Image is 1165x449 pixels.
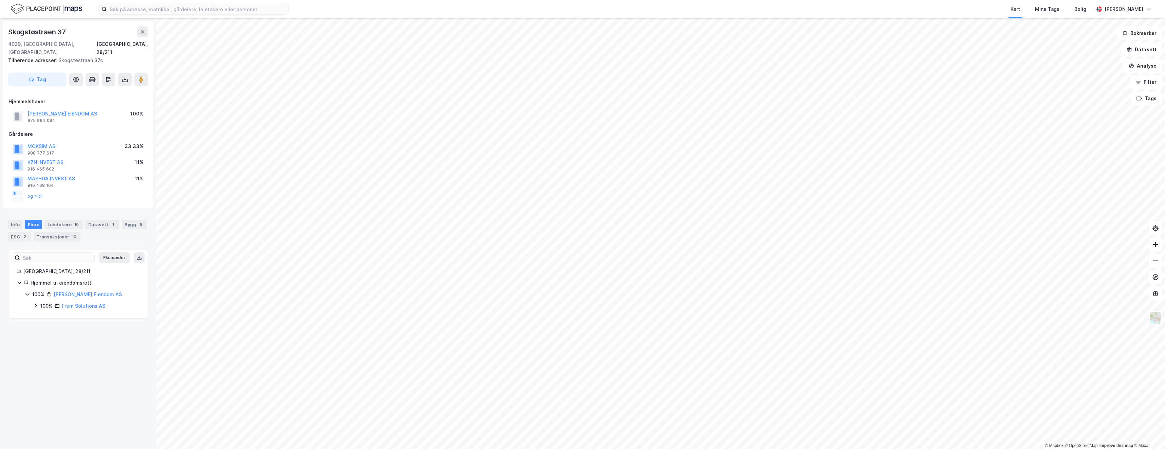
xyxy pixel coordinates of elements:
[27,183,54,188] div: 916 468 164
[1123,59,1162,73] button: Analyse
[8,220,22,229] div: Info
[25,220,42,229] div: Eiere
[1131,416,1165,449] div: Kontrollprogram for chat
[8,26,67,37] div: Skogstøstraen 37
[54,291,122,297] a: [PERSON_NAME] Eiendom AS
[11,3,82,15] img: logo.f888ab2527a4732fd821a326f86c7f29.svg
[1116,26,1162,40] button: Bokmerker
[1065,443,1098,448] a: OpenStreetMap
[8,56,143,65] div: Skogstøstraen 37c
[1011,5,1020,13] div: Kart
[71,233,78,240] div: 10
[31,279,140,287] div: Hjemmel til eiendomsrett
[20,253,94,263] input: Søk
[110,221,116,228] div: 1
[34,232,80,241] div: Transaksjoner
[135,175,144,183] div: 11%
[73,221,80,228] div: 10
[40,302,53,310] div: 100%
[27,150,54,156] div: 988 777 617
[1130,75,1162,89] button: Filter
[99,252,130,263] button: Ekspander
[122,220,147,229] div: Bygg
[1131,92,1162,105] button: Tags
[86,220,119,229] div: Datasett
[1131,416,1165,449] iframe: Chat Widget
[23,267,140,275] div: [GEOGRAPHIC_DATA], 28/211
[27,118,55,123] div: 975 964 094
[21,233,28,240] div: 2
[8,73,67,86] button: Tag
[107,4,288,14] input: Søk på adresse, matrikkel, gårdeiere, leietakere eller personer
[27,166,54,172] div: 916 465 602
[62,303,105,309] a: Frem Solutions AS
[135,158,144,166] div: 11%
[32,290,44,299] div: 100%
[8,57,58,63] span: Tilhørende adresser:
[96,40,148,56] div: [GEOGRAPHIC_DATA], 28/211
[125,142,144,150] div: 33.33%
[1105,5,1143,13] div: [PERSON_NAME]
[1074,5,1086,13] div: Bolig
[1045,443,1064,448] a: Mapbox
[8,40,96,56] div: 4029, [GEOGRAPHIC_DATA], [GEOGRAPHIC_DATA]
[137,221,144,228] div: 5
[8,97,148,106] div: Hjemmelshaver
[130,110,144,118] div: 100%
[1035,5,1059,13] div: Mine Tags
[1121,43,1162,56] button: Datasett
[1099,443,1133,448] a: Improve this map
[1149,311,1162,324] img: Z
[8,232,31,241] div: ESG
[8,130,148,138] div: Gårdeiere
[45,220,83,229] div: Leietakere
